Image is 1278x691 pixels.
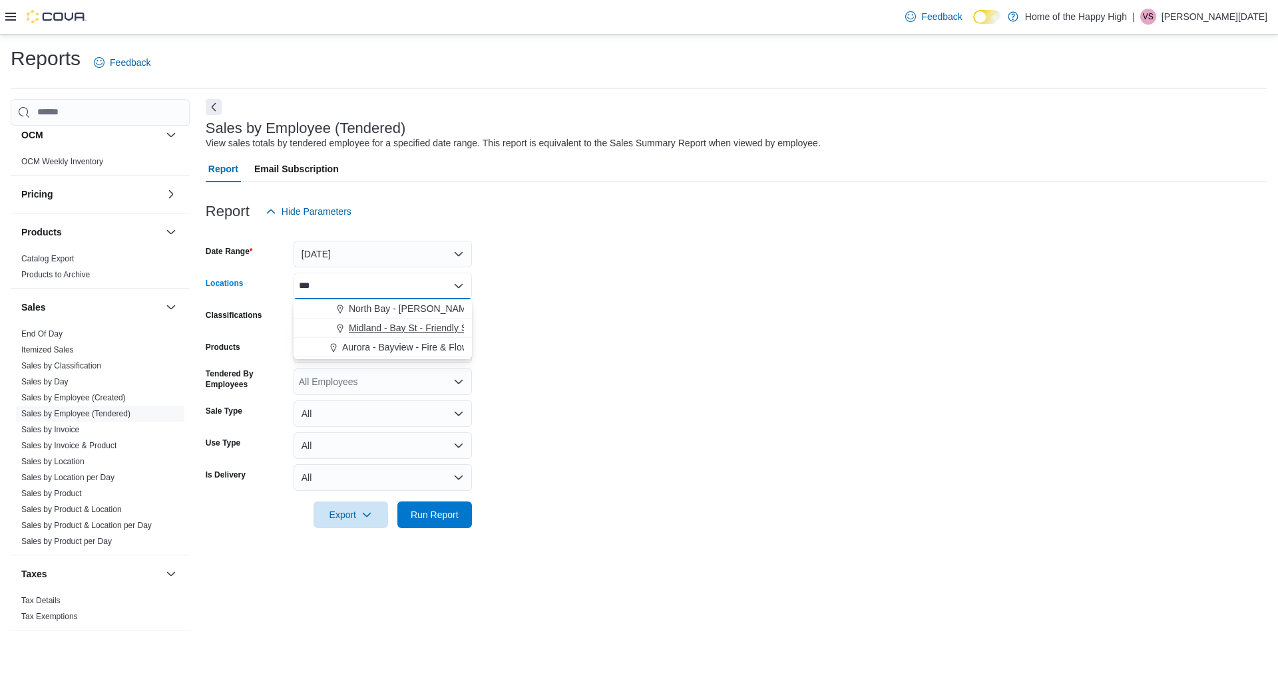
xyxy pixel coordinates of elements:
h3: Taxes [21,567,47,581]
a: Catalog Export [21,254,74,263]
button: [DATE] [294,241,472,267]
button: Sales [21,301,160,314]
a: Sales by Product & Location [21,505,122,514]
button: Open list of options [453,376,464,387]
button: Products [21,225,160,239]
h3: Sales by Employee (Tendered) [206,120,406,136]
a: Sales by Classification [21,361,101,370]
div: Products [11,251,190,288]
button: Taxes [21,567,160,581]
input: Dark Mode [973,10,1001,24]
span: Sales by Product & Location per Day [21,520,152,531]
button: North Bay - [PERSON_NAME] Terrace - Fire & Flower [294,299,472,319]
div: Choose from the following options [294,299,472,357]
button: Run Report [397,501,472,528]
span: OCM Weekly Inventory [21,156,103,167]
button: Pricing [21,188,160,201]
p: Home of the Happy High [1025,9,1127,25]
a: Sales by Invoice [21,425,79,434]
div: Taxes [11,593,190,630]
h3: OCM [21,128,43,142]
span: Sales by Product [21,488,82,499]
button: Pricing [163,186,179,202]
a: Feedback [900,3,967,30]
span: Report [208,156,238,182]
button: Sales [163,299,179,315]
div: View sales totals by tendered employee for a specified date range. This report is equivalent to t... [206,136,821,150]
a: Sales by Day [21,377,69,386]
p: [PERSON_NAME][DATE] [1162,9,1267,25]
span: VS [1143,9,1154,25]
button: OCM [163,127,179,143]
span: Email Subscription [254,156,339,182]
label: Locations [206,278,244,289]
span: North Bay - [PERSON_NAME] Terrace - Fire & Flower [349,302,572,315]
span: Aurora - Bayview - Fire & Flower [342,341,477,354]
span: Run Report [411,508,459,521]
a: Sales by Employee (Created) [21,393,126,402]
button: Products [163,224,179,240]
span: Hide Parameters [282,205,351,218]
span: Sales by Product & Location [21,504,122,515]
a: Feedback [89,49,156,76]
a: Sales by Product per Day [21,537,112,546]
button: All [294,432,472,459]
a: Sales by Employee (Tendered) [21,409,130,418]
h3: Report [206,204,250,219]
label: Date Range [206,246,253,257]
h3: Sales [21,301,46,314]
a: Itemized Sales [21,345,74,354]
a: Sales by Product [21,489,82,498]
button: Aurora - Bayview - Fire & Flower [294,338,472,357]
a: Sales by Location [21,457,85,466]
a: Tax Details [21,596,61,605]
button: All [294,400,472,427]
span: Feedback [110,56,150,69]
span: Dark Mode [973,24,974,25]
label: Tendered By Employees [206,368,288,390]
label: Use Type [206,438,240,448]
label: Sale Type [206,406,242,416]
button: OCM [21,128,160,142]
div: Sales [11,326,190,555]
span: Export [321,501,380,528]
button: All [294,464,472,491]
button: Close list of options [453,281,464,291]
a: Tax Exemptions [21,612,78,621]
h1: Reports [11,45,81,72]
span: Midland - Bay St - Friendly Stranger [349,321,497,335]
button: Midland - Bay St - Friendly Stranger [294,319,472,338]
button: Export [314,501,388,528]
label: Classifications [206,310,262,321]
a: Sales by Location per Day [21,473,114,482]
button: Next [206,99,222,115]
div: OCM [11,154,190,175]
a: End Of Day [21,329,63,339]
h3: Products [21,225,62,239]
p: | [1132,9,1135,25]
button: Hide Parameters [260,198,357,225]
a: Sales by Invoice & Product [21,441,116,450]
h3: Pricing [21,188,53,201]
a: Products to Archive [21,270,90,279]
a: Sales by Product & Location per Day [21,521,152,530]
a: OCM Weekly Inventory [21,157,103,166]
span: Feedback [921,10,962,23]
span: Sales by Product per Day [21,536,112,547]
label: Products [206,342,240,352]
div: Vincent Sunday [1140,9,1156,25]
